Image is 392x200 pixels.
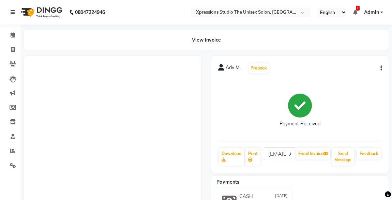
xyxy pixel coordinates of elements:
[332,148,354,166] button: Send Message
[356,6,360,11] span: 2
[245,148,260,166] a: Print
[226,64,241,74] span: Adv M.
[249,63,269,73] button: Prebook
[216,179,239,185] span: Payments
[24,30,389,50] div: View Invoice
[239,193,253,200] span: CASH
[275,193,288,200] span: [DATE]
[17,3,64,22] img: logo
[364,9,379,16] span: Admin
[264,147,295,160] input: enter email
[353,9,357,15] a: 2
[219,148,244,166] a: Download
[357,148,381,159] a: Feedback
[75,3,105,22] b: 08047224946
[280,120,320,127] div: Payment Received
[296,148,330,159] button: Email Invoice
